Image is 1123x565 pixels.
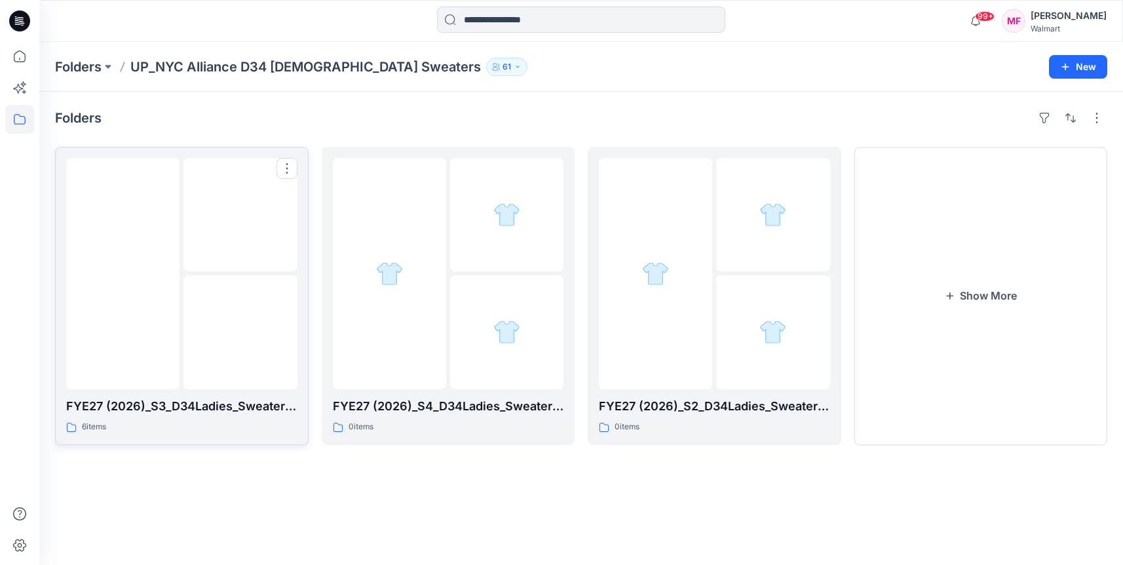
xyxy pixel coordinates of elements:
[975,11,995,22] span: 99+
[759,319,786,345] img: folder 3
[376,260,403,287] img: folder 1
[1031,8,1107,24] div: [PERSON_NAME]
[486,58,527,76] button: 61
[759,201,786,228] img: folder 2
[130,58,481,76] p: UP_NYC Alliance D34 [DEMOGRAPHIC_DATA] Sweaters
[1002,9,1025,33] div: MF
[588,147,841,445] a: folder 1folder 2folder 3FYE27 (2026)_S2_D34Ladies_Sweaters_NYCA0items
[1049,55,1107,79] button: New
[503,60,511,74] p: 61
[615,420,639,434] p: 0 items
[1031,24,1107,33] div: Walmart
[82,420,106,434] p: 6 items
[55,110,102,126] h4: Folders
[322,147,575,445] a: folder 1folder 2folder 3FYE27 (2026)_S4_D34Ladies_Sweaters_NYCA0items
[642,260,669,287] img: folder 1
[349,420,373,434] p: 0 items
[854,147,1108,445] button: Show More
[55,147,309,445] a: folder 1folder 2folder 3FYE27 (2026)_S3_D34Ladies_Sweaters_NYCA6items
[599,397,830,416] p: FYE27 (2026)_S2_D34Ladies_Sweaters_NYCA
[493,319,520,345] img: folder 3
[493,201,520,228] img: folder 2
[333,397,564,416] p: FYE27 (2026)_S4_D34Ladies_Sweaters_NYCA
[66,397,297,416] p: FYE27 (2026)_S3_D34Ladies_Sweaters_NYCA
[55,58,102,76] a: Folders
